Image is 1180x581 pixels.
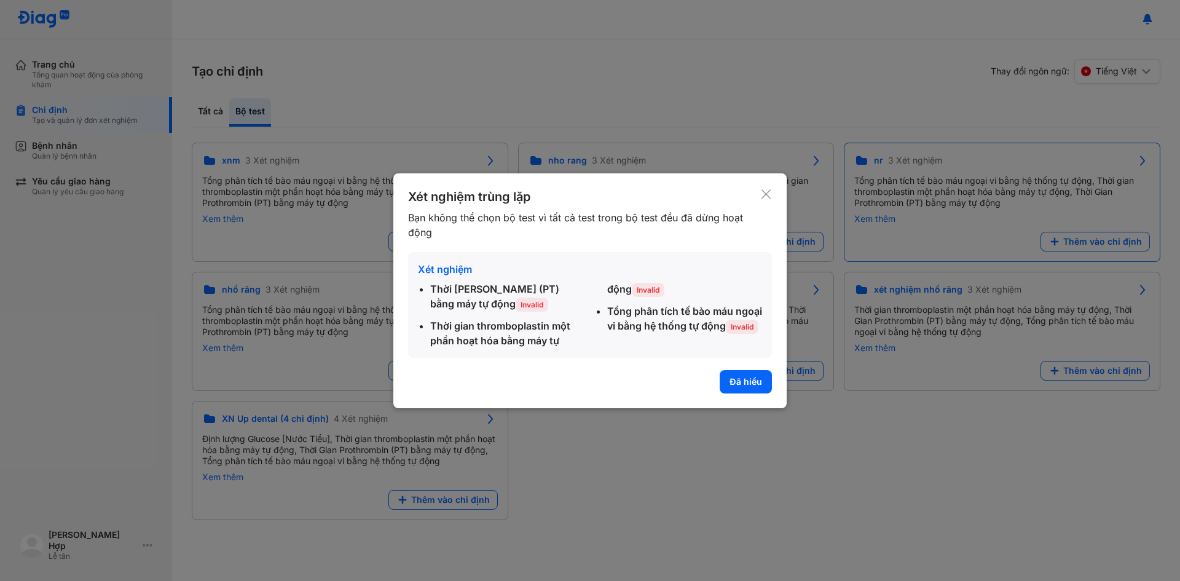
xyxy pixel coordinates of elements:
div: Tổng phân tích tế bào máu ngoại vi bằng hệ thống tự động [607,304,762,333]
div: Xét nghiệm trùng lặp [408,188,760,205]
div: Xét nghiệm [418,262,762,277]
span: Invalid [726,320,758,334]
div: Thời [PERSON_NAME] (PT) bằng máy tự động [430,282,585,311]
button: Đã hiểu [720,370,772,393]
div: Bạn không thể chọn bộ test vì tất cả test trong bộ test đều đã dừng hoạt động [408,210,760,240]
span: Invalid [516,298,548,312]
span: Invalid [632,283,664,297]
